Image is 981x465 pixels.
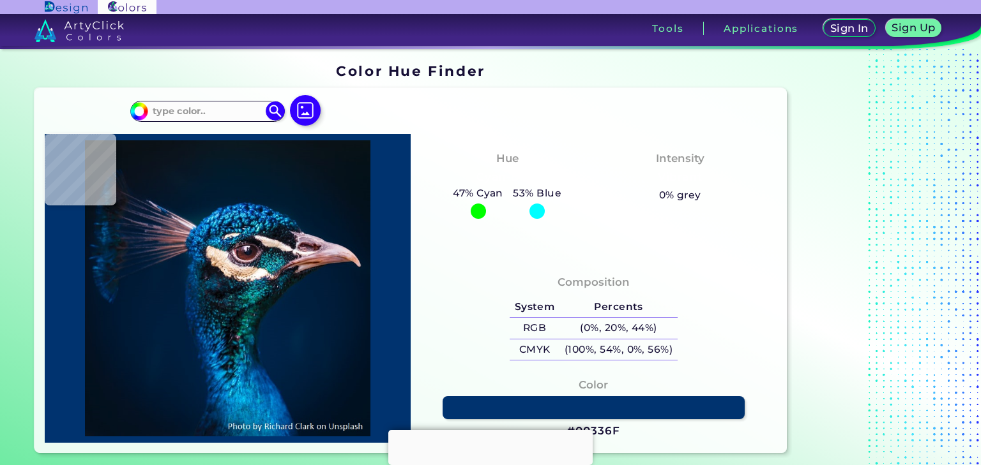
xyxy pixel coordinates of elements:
[885,19,943,38] a: Sign Up
[792,58,952,458] iframe: Advertisement
[652,24,683,33] h3: Tools
[266,101,285,121] img: icon search
[891,22,936,33] h5: Sign Up
[388,430,593,462] iframe: Advertisement
[336,61,485,80] h1: Color Hue Finder
[559,339,678,360] h5: (100%, 54%, 0%, 56%)
[496,149,519,168] h4: Hue
[559,318,678,339] h5: (0%, 20%, 44%)
[724,24,798,33] h3: Applications
[579,376,608,394] h4: Color
[34,19,125,42] img: logo_artyclick_colors_white.svg
[51,140,404,436] img: img_pavlin.jpg
[148,103,267,120] input: type color..
[510,296,559,317] h5: System
[559,296,678,317] h5: Percents
[45,1,87,13] img: ArtyClick Design logo
[558,273,630,292] h4: Composition
[652,170,708,185] h3: Vibrant
[567,424,620,439] h3: #00336F
[510,339,559,360] h5: CMYK
[448,185,508,202] h5: 47% Cyan
[471,170,544,185] h3: Cyan-Blue
[508,185,567,202] h5: 53% Blue
[290,95,321,126] img: icon picture
[829,23,869,34] h5: Sign In
[822,19,876,38] a: Sign In
[656,149,704,168] h4: Intensity
[510,318,559,339] h5: RGB
[659,187,701,203] h5: 0% grey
